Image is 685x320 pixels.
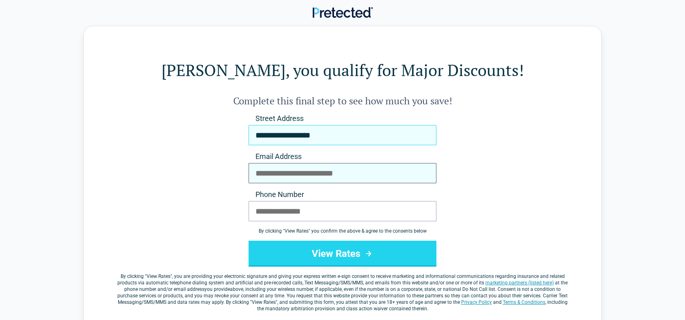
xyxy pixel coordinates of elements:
[116,94,569,107] h2: Complete this final step to see how much you save!
[116,59,569,81] h1: [PERSON_NAME], you qualify for Major Discounts!
[249,241,436,267] button: View Rates
[503,299,545,305] a: Terms & Conditions
[147,273,170,279] span: View Rates
[485,280,554,286] a: marketing partners (listed here)
[249,190,436,199] label: Phone Number
[116,273,569,312] label: By clicking " ", you are providing your electronic signature and giving your express written e-si...
[249,114,436,123] label: Street Address
[249,228,436,234] div: By clicking " View Rates " you confirm the above & agree to the consents below
[461,299,492,305] a: Privacy Policy
[249,152,436,161] label: Email Address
